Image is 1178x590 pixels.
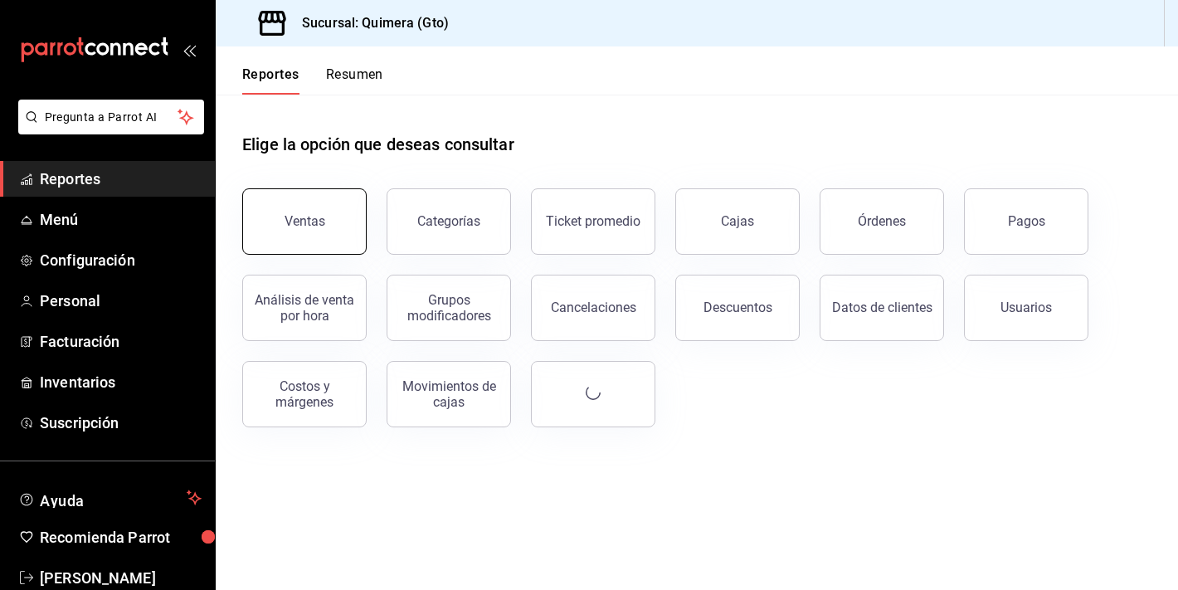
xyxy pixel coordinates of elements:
button: Costos y márgenes [242,361,367,427]
div: Órdenes [858,213,906,229]
span: Personal [40,290,202,312]
div: Ticket promedio [546,213,640,229]
button: Descuentos [675,275,800,341]
div: Descuentos [703,300,772,315]
div: Datos de clientes [832,300,932,315]
div: Grupos modificadores [397,292,500,324]
div: Categorías [417,213,480,229]
span: Inventarios [40,371,202,393]
div: navigation tabs [242,66,383,95]
button: Ventas [242,188,367,255]
button: Cancelaciones [531,275,655,341]
div: Ventas [285,213,325,229]
button: Órdenes [820,188,944,255]
span: [PERSON_NAME] [40,567,202,589]
button: Pregunta a Parrot AI [18,100,204,134]
h3: Sucursal: Quimera (Gto) [289,13,449,33]
div: Pagos [1008,213,1045,229]
button: Resumen [326,66,383,95]
button: Reportes [242,66,299,95]
div: Cancelaciones [551,300,636,315]
div: Cajas [721,213,754,229]
button: Usuarios [964,275,1088,341]
span: Menú [40,208,202,231]
span: Reportes [40,168,202,190]
h1: Elige la opción que deseas consultar [242,132,514,157]
button: Movimientos de cajas [387,361,511,427]
span: Pregunta a Parrot AI [45,109,178,126]
button: Grupos modificadores [387,275,511,341]
div: Análisis de venta por hora [253,292,356,324]
button: open_drawer_menu [183,43,196,56]
div: Usuarios [1000,300,1052,315]
a: Pregunta a Parrot AI [12,120,204,138]
button: Datos de clientes [820,275,944,341]
span: Configuración [40,249,202,271]
span: Suscripción [40,412,202,434]
button: Pagos [964,188,1088,255]
span: Recomienda Parrot [40,526,202,549]
button: Ticket promedio [531,188,655,255]
div: Costos y márgenes [253,378,356,410]
button: Análisis de venta por hora [242,275,367,341]
div: Movimientos de cajas [397,378,500,410]
span: Ayuda [40,488,180,508]
span: Facturación [40,330,202,353]
button: Categorías [387,188,511,255]
button: Cajas [675,188,800,255]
